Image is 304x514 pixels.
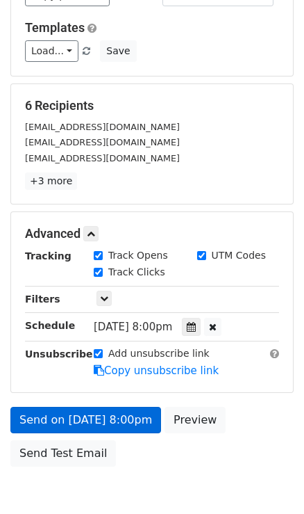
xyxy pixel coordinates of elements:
[25,294,60,305] strong: Filters
[25,226,279,241] h5: Advanced
[108,248,168,263] label: Track Opens
[164,407,226,433] a: Preview
[94,321,172,333] span: [DATE] 8:00pm
[235,447,304,514] div: 聊天小组件
[25,122,180,132] small: [EMAIL_ADDRESS][DOMAIN_NAME]
[25,172,77,190] a: +3 more
[25,250,71,262] strong: Tracking
[108,265,165,280] label: Track Clicks
[25,153,180,163] small: [EMAIL_ADDRESS][DOMAIN_NAME]
[212,248,266,263] label: UTM Codes
[25,98,279,113] h5: 6 Recipients
[108,346,210,361] label: Add unsubscribe link
[10,407,161,433] a: Send on [DATE] 8:00pm
[10,440,116,467] a: Send Test Email
[25,20,85,35] a: Templates
[25,137,180,147] small: [EMAIL_ADDRESS][DOMAIN_NAME]
[25,40,78,62] a: Load...
[25,348,93,360] strong: Unsubscribe
[94,364,219,377] a: Copy unsubscribe link
[25,320,75,331] strong: Schedule
[235,447,304,514] iframe: Chat Widget
[100,40,136,62] button: Save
